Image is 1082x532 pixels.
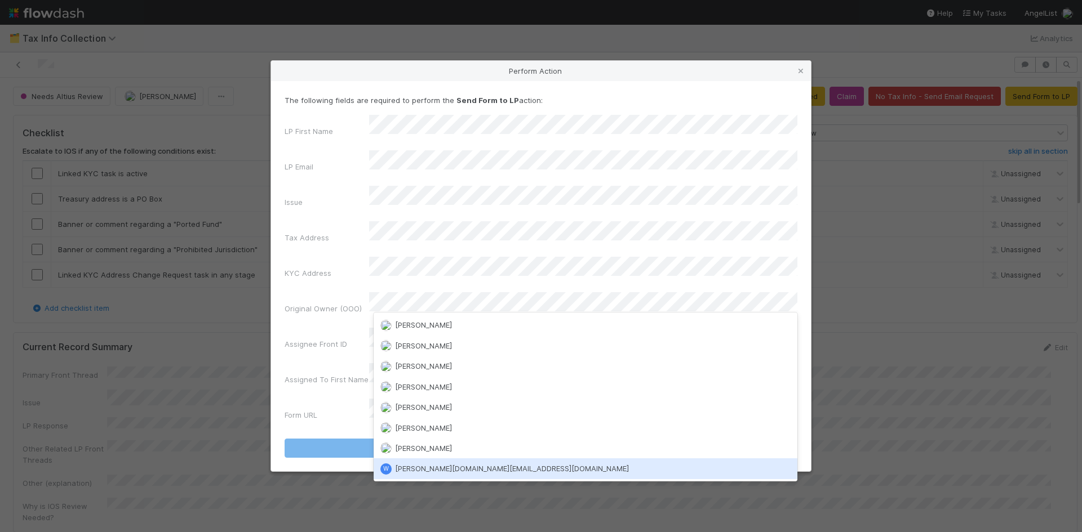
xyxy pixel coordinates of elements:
[383,466,388,472] span: W
[285,303,362,314] label: Original Owner (OOO)
[395,464,629,473] span: [PERSON_NAME][DOMAIN_NAME][EMAIL_ADDRESS][DOMAIN_NAME]
[380,320,392,331] img: avatar_8e0a024e-b700-4f9f-aecf-6f1e79dccd3c.png
[395,444,452,453] span: [PERSON_NAME]
[380,442,392,454] img: avatar_60d9c2d4-5636-42bf-bfcd-7078767691ab.png
[285,161,313,172] label: LP Email
[285,196,303,208] label: Issue
[456,96,519,105] strong: Send Form to LP
[395,361,452,370] span: [PERSON_NAME]
[285,95,797,106] p: The following fields are required to perform the action:
[380,402,392,413] img: avatar_c3a0099a-786e-4408-a13b-262db10dcd3b.png
[285,126,333,137] label: LP First Name
[285,374,369,385] label: Assigned To First Name
[380,340,392,351] img: avatar_ec94f6e9-05c5-4d36-a6c8-d0cea77c3c29.png
[395,423,452,432] span: [PERSON_NAME]
[395,403,452,412] span: [PERSON_NAME]
[285,409,317,421] label: Form URL
[285,232,329,243] label: Tax Address
[395,341,452,350] span: [PERSON_NAME]
[395,382,452,391] span: [PERSON_NAME]
[271,61,811,81] div: Perform Action
[285,338,347,350] label: Assignee Front ID
[380,381,392,392] img: avatar_373edd95-16a2-4147-b8bb-00c056c2609c.png
[380,463,392,475] div: william.axalan.vi@belltowerfunds.com
[285,267,331,279] label: KYC Address
[380,361,392,372] img: avatar_99e80e95-8f0d-4917-ae3c-b5dad577a2b5.png
[380,422,392,433] img: avatar_7d83f73c-397d-4044-baf2-bb2da42e298f.png
[285,439,797,458] button: Send Form to LP
[395,320,452,329] span: [PERSON_NAME]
